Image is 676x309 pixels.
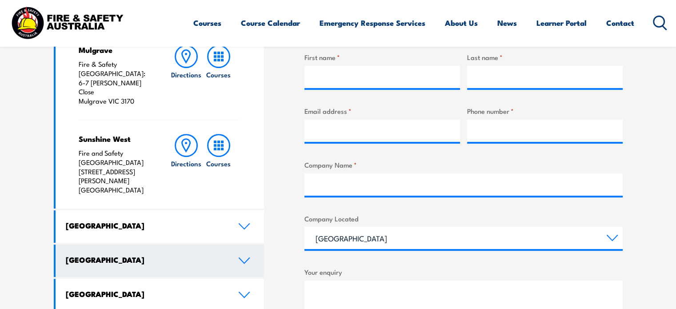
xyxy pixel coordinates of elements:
[206,70,231,79] h6: Courses
[66,289,225,299] h4: [GEOGRAPHIC_DATA]
[304,160,623,170] label: Company Name
[320,11,425,35] a: Emergency Response Services
[66,255,225,265] h4: [GEOGRAPHIC_DATA]
[171,70,201,79] h6: Directions
[170,45,202,106] a: Directions
[79,148,153,195] p: Fire and Safety [GEOGRAPHIC_DATA] [STREET_ADDRESS][PERSON_NAME] [GEOGRAPHIC_DATA]
[536,11,587,35] a: Learner Portal
[56,210,264,243] a: [GEOGRAPHIC_DATA]
[79,134,153,144] h4: Sunshine West
[170,134,202,195] a: Directions
[241,11,300,35] a: Course Calendar
[193,11,221,35] a: Courses
[304,106,460,116] label: Email address
[79,60,153,106] p: Fire & Safety [GEOGRAPHIC_DATA]: 6-7 [PERSON_NAME] Close Mulgrave VIC 3170
[606,11,634,35] a: Contact
[203,45,235,106] a: Courses
[467,52,623,62] label: Last name
[304,52,460,62] label: First name
[467,106,623,116] label: Phone number
[171,159,201,168] h6: Directions
[304,213,623,224] label: Company Located
[79,45,153,55] h4: Mulgrave
[66,221,225,230] h4: [GEOGRAPHIC_DATA]
[497,11,517,35] a: News
[206,159,231,168] h6: Courses
[445,11,478,35] a: About Us
[56,245,264,277] a: [GEOGRAPHIC_DATA]
[304,267,623,277] label: Your enquiry
[203,134,235,195] a: Courses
